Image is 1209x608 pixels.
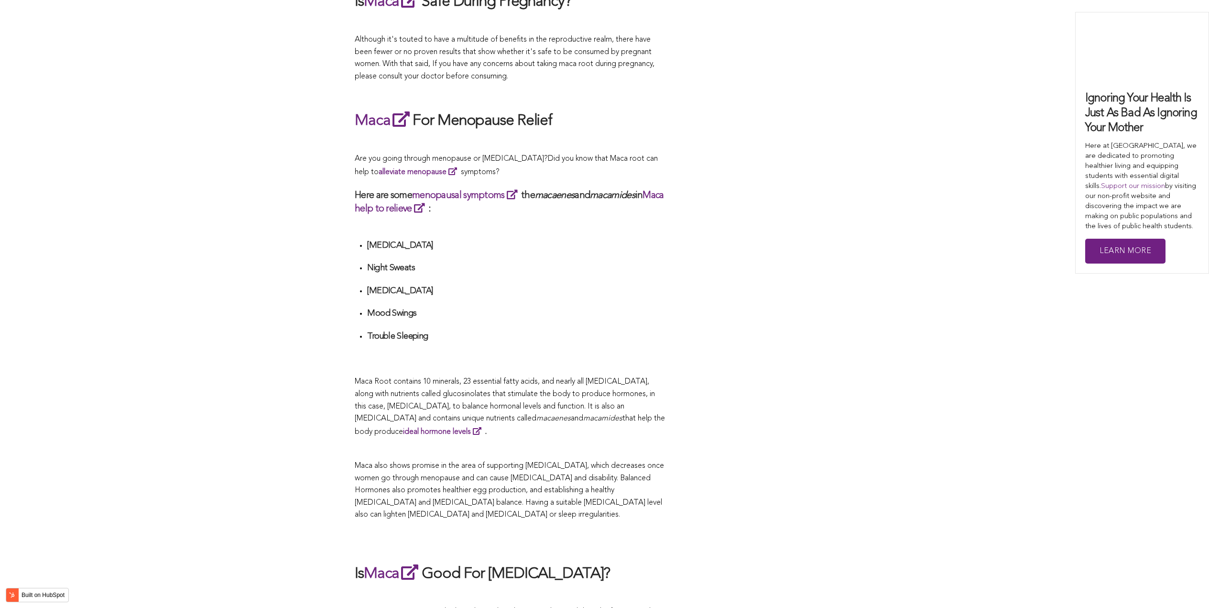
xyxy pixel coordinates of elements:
[355,563,665,585] h2: Is Good For [MEDICAL_DATA]?
[1161,562,1209,608] iframe: Chat Widget
[355,191,664,214] a: Maca help to relieve
[18,589,68,601] label: Built on HubSpot
[536,415,571,422] span: macaenes
[367,240,665,251] h4: [MEDICAL_DATA]
[367,331,665,342] h4: Trouble Sleeping
[355,415,665,436] span: that help the body produce
[379,168,461,176] a: alleviate menopause
[403,428,487,436] strong: .
[367,308,665,319] h4: Mood Swings
[571,415,583,422] span: and
[355,462,664,519] span: Maca also shows promise in the area of supporting [MEDICAL_DATA], which decreases once women go t...
[6,588,69,602] button: Built on HubSpot
[590,191,635,200] em: macamides
[355,113,413,129] a: Maca
[6,589,18,601] img: HubSpot sprocket logo
[364,566,422,582] a: Maca
[355,110,665,132] h2: For Menopause Relief
[583,415,622,422] span: macamides
[535,191,575,200] em: macaenes
[412,191,521,200] a: menopausal symptoms
[403,428,485,436] a: ideal hormone levels
[355,155,548,163] span: Are you going through menopause or [MEDICAL_DATA]?
[367,286,665,297] h4: [MEDICAL_DATA]
[355,378,655,422] span: Maca Root contains 10 minerals, 23 essential fatty acids, and nearly all [MEDICAL_DATA], along wi...
[367,263,665,274] h4: Night Sweats
[355,188,665,215] h3: Here are some the and in :
[1085,239,1165,264] a: Learn More
[355,36,654,80] span: Although it's touted to have a multitude of benefits in the reproductive realm, there have been f...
